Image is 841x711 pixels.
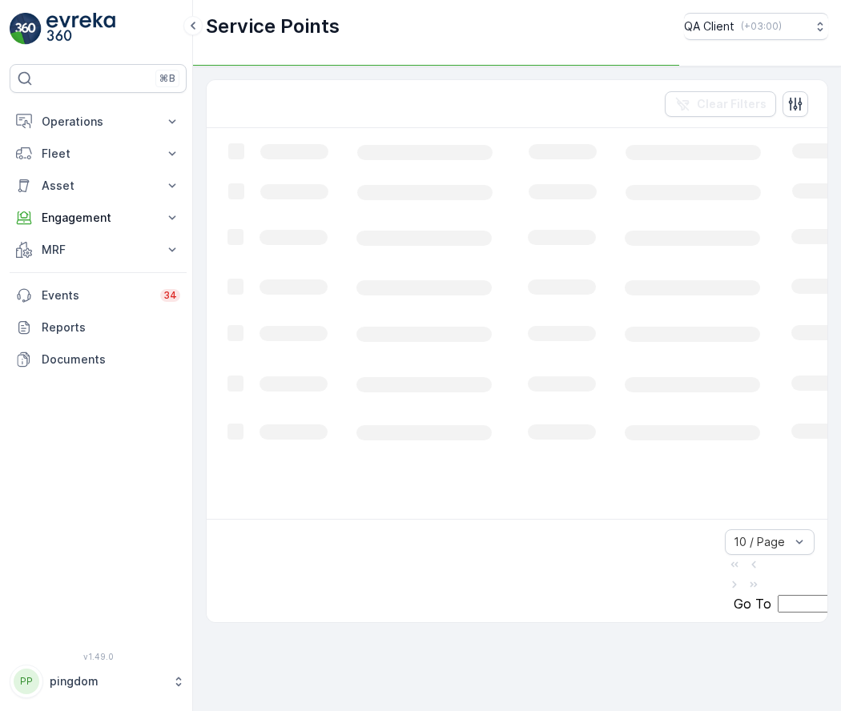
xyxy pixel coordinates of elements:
a: Documents [10,343,187,376]
img: logo [10,13,42,45]
p: ⌘B [159,72,175,85]
p: QA Client [684,18,734,34]
button: Asset [10,170,187,202]
button: Clear Filters [665,91,776,117]
p: Engagement [42,210,155,226]
button: PPpingdom [10,665,187,698]
button: Fleet [10,138,187,170]
button: MRF [10,234,187,266]
p: Asset [42,178,155,194]
a: Reports [10,311,187,343]
p: Events [42,287,151,303]
p: Service Points [206,14,340,39]
p: Fleet [42,146,155,162]
img: logo_light-DOdMpM7g.png [46,13,115,45]
p: ( +03:00 ) [741,20,782,33]
p: pingdom [50,673,164,689]
p: MRF [42,242,155,258]
a: Events34 [10,279,187,311]
p: Reports [42,319,180,335]
p: Documents [42,351,180,368]
span: Go To [734,597,771,611]
button: Engagement [10,202,187,234]
button: Operations [10,106,187,138]
button: QA Client(+03:00) [684,13,828,40]
p: 34 [163,289,177,302]
p: Operations [42,114,155,130]
p: Clear Filters [697,96,767,112]
span: v 1.49.0 [10,652,187,661]
div: PP [14,669,39,694]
